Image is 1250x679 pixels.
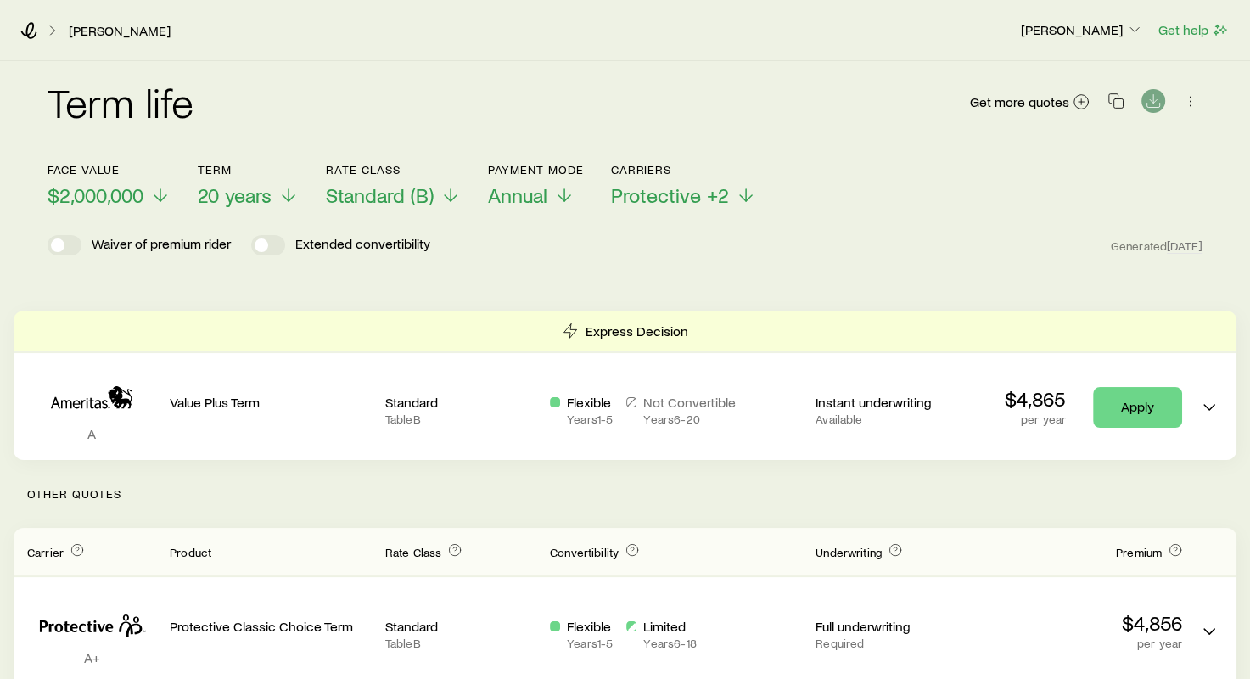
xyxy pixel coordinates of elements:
[488,183,547,207] span: Annual
[48,183,143,207] span: $2,000,000
[643,618,696,635] p: Limited
[326,183,434,207] span: Standard (B)
[198,183,272,207] span: 20 years
[326,163,461,208] button: Rate ClassStandard (B)
[611,163,756,208] button: CarriersProtective +2
[385,412,536,426] p: Table B
[1116,545,1162,559] span: Premium
[1141,96,1165,112] a: Download CSV
[816,618,967,635] p: Full underwriting
[198,163,299,208] button: Term20 years
[980,637,1182,650] p: per year
[970,95,1069,109] span: Get more quotes
[48,81,193,122] h2: Term life
[170,618,372,635] p: Protective Classic Choice Term
[1093,387,1182,428] a: Apply
[295,235,430,255] p: Extended convertibility
[1005,387,1066,411] p: $4,865
[385,637,536,650] p: Table B
[1158,20,1230,40] button: Get help
[550,545,619,559] span: Convertibility
[816,412,967,426] p: Available
[27,425,156,442] p: A
[14,311,1236,460] div: Term quotes
[611,163,756,177] p: Carriers
[198,163,299,177] p: Term
[816,545,882,559] span: Underwriting
[27,649,156,666] p: A+
[170,394,372,411] p: Value Plus Term
[567,412,613,426] p: Years 1 - 5
[1021,21,1143,38] p: [PERSON_NAME]
[586,323,688,339] p: Express Decision
[385,618,536,635] p: Standard
[969,93,1090,112] a: Get more quotes
[68,23,171,39] a: [PERSON_NAME]
[488,163,584,208] button: Payment ModeAnnual
[48,163,171,208] button: Face value$2,000,000
[1005,412,1066,426] p: per year
[567,637,613,650] p: Years 1 - 5
[385,545,442,559] span: Rate Class
[980,611,1182,635] p: $4,856
[567,618,613,635] p: Flexible
[326,163,461,177] p: Rate Class
[385,394,536,411] p: Standard
[643,637,696,650] p: Years 6 - 18
[816,637,967,650] p: Required
[643,412,736,426] p: Years 6 - 20
[1167,238,1202,254] span: [DATE]
[567,394,613,411] p: Flexible
[27,545,64,559] span: Carrier
[643,394,736,411] p: Not Convertible
[92,235,231,255] p: Waiver of premium rider
[1020,20,1144,41] button: [PERSON_NAME]
[48,163,171,177] p: Face value
[170,545,211,559] span: Product
[1111,238,1202,254] span: Generated
[816,394,967,411] p: Instant underwriting
[488,163,584,177] p: Payment Mode
[14,460,1236,528] p: Other Quotes
[611,183,729,207] span: Protective +2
